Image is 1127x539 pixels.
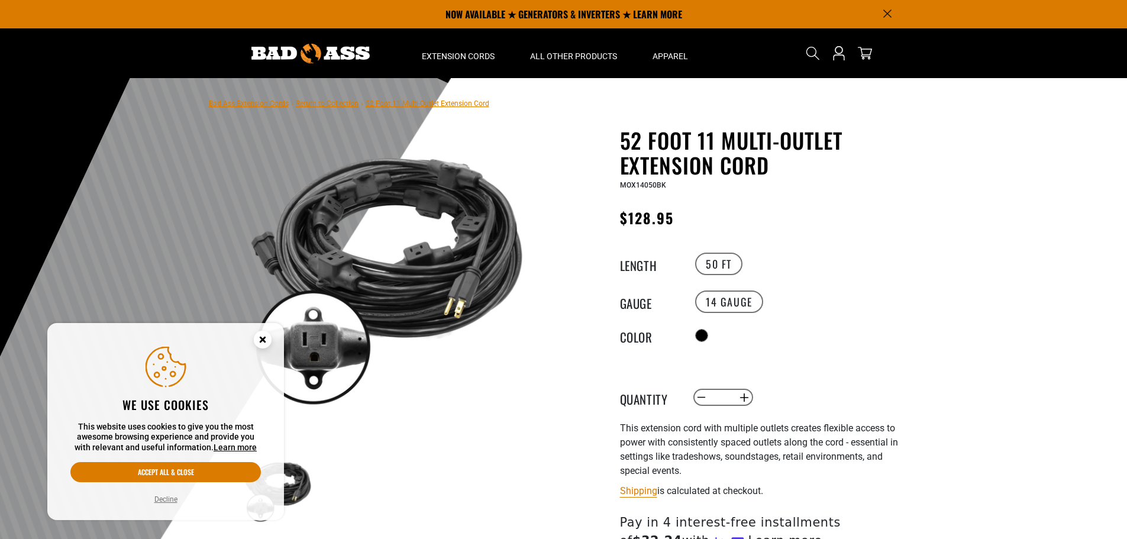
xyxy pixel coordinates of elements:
[620,390,679,405] label: Quantity
[404,28,512,78] summary: Extension Cords
[251,44,370,63] img: Bad Ass Extension Cords
[620,485,657,496] a: Shipping
[47,323,284,521] aside: Cookie Consent
[70,397,261,412] h2: We use cookies
[244,130,529,415] img: black
[620,181,666,189] span: MOX14050BK
[422,51,495,62] span: Extension Cords
[635,28,706,78] summary: Apparel
[512,28,635,78] summary: All Other Products
[209,99,289,108] a: Bad Ass Extension Cords
[70,422,261,453] p: This website uses cookies to give you the most awesome browsing experience and provide you with r...
[209,96,489,110] nav: breadcrumbs
[366,99,489,108] span: 52 Foot 11 Multi-Outlet Extension Cord
[695,253,742,275] label: 50 FT
[803,44,822,63] summary: Search
[291,99,293,108] span: ›
[620,207,674,228] span: $128.95
[214,443,257,452] a: Learn more
[620,328,679,343] legend: Color
[151,493,181,505] button: Decline
[620,422,898,476] span: This extension cord with multiple outlets creates flexible access to power with consistently spac...
[620,128,910,177] h1: 52 Foot 11 Multi-Outlet Extension Cord
[620,256,679,272] legend: Length
[695,291,763,313] label: 14 Gauge
[70,462,261,482] button: Accept all & close
[361,99,363,108] span: ›
[653,51,688,62] span: Apparel
[620,294,679,309] legend: Gauge
[296,99,359,108] a: Return to Collection
[620,483,910,499] div: is calculated at checkout.
[530,51,617,62] span: All Other Products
